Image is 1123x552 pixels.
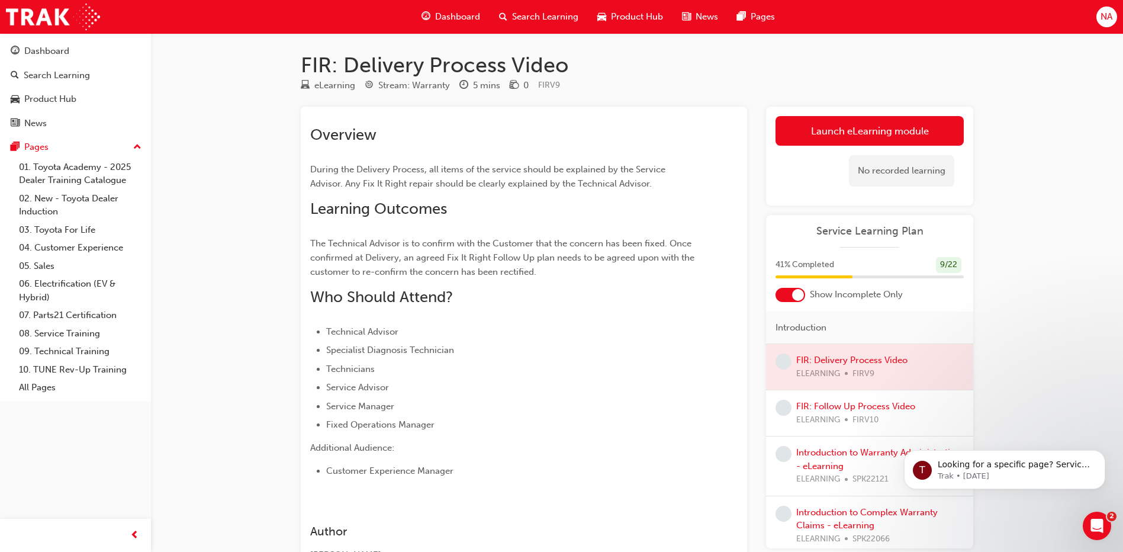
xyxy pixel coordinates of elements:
span: pages-icon [737,9,746,24]
span: Product Hub [611,10,663,24]
a: pages-iconPages [728,5,784,29]
span: Introduction [776,321,826,335]
span: news-icon [11,118,20,129]
span: SPK22121 [852,473,889,486]
span: Service Manager [326,401,394,412]
span: guage-icon [11,46,20,57]
a: 02. New - Toyota Dealer Induction [14,190,146,221]
span: Additional Audience: [310,442,394,453]
span: ELEARNING [796,413,840,427]
div: Pages [24,140,49,154]
a: 05. Sales [14,257,146,275]
span: target-icon [365,81,374,91]
span: learningRecordVerb_NONE-icon [776,400,791,416]
a: 03. Toyota For Life [14,221,146,239]
div: Search Learning [24,69,90,82]
a: 09. Technical Training [14,342,146,361]
span: search-icon [11,70,19,81]
a: car-iconProduct Hub [588,5,672,29]
div: 5 mins [473,79,500,92]
span: 2 [1107,512,1116,521]
div: Price [510,78,529,93]
div: eLearning [314,79,355,92]
span: learningRecordVerb_NONE-icon [776,446,791,462]
span: car-icon [11,94,20,105]
span: pages-icon [11,142,20,153]
a: FIR: Follow Up Process Video [796,401,915,412]
span: Learning Outcomes [310,200,447,218]
span: Technicians [326,364,375,374]
span: Fixed Operations Manager [326,419,435,430]
a: 01. Toyota Academy - 2025 Dealer Training Catalogue [14,158,146,190]
span: car-icon [597,9,606,24]
a: 10. TUNE Rev-Up Training [14,361,146,379]
div: 9 / 22 [936,257,961,273]
a: 06. Electrification (EV & Hybrid) [14,275,146,306]
a: search-iconSearch Learning [490,5,588,29]
button: NA [1096,7,1117,27]
div: Duration [459,78,500,93]
div: Product Hub [24,92,76,106]
button: Pages [5,136,146,158]
a: guage-iconDashboard [412,5,490,29]
span: Overview [310,126,377,144]
span: up-icon [133,140,141,155]
span: search-icon [499,9,507,24]
span: Learning resource code [538,80,560,90]
span: ELEARNING [796,473,840,486]
div: Profile image for Trak [27,85,46,104]
a: 08. Service Training [14,325,146,343]
div: Stream [365,78,450,93]
div: No recorded learning [849,155,954,187]
span: SPK22066 [852,532,890,546]
span: Looking for a specific page? Service, Service Advisor [52,84,204,105]
h1: FIR: Delivery Process Video [301,52,973,78]
img: Trak [6,4,100,30]
span: Dashboard [435,10,480,24]
a: Introduction to Complex Warranty Claims - eLearning [796,507,938,531]
span: learningRecordVerb_NONE-icon [776,354,791,370]
a: 04. Customer Experience [14,239,146,257]
span: News [696,10,718,24]
span: FIRV10 [852,413,879,427]
span: 41 % Completed [776,258,834,272]
div: 0 [523,79,529,92]
a: Search Learning [5,65,146,86]
span: Technical Advisor [326,326,398,337]
span: The Technical Advisor is to confirm with the Customer that the concern has been fixed. Once confi... [310,238,697,277]
span: Specialist Diagnosis Technician [326,345,454,355]
a: Dashboard [5,40,146,62]
p: Message from Trak, sent 1w ago [52,95,204,106]
span: Who Should Attend? [310,288,453,306]
iframe: Intercom notifications message [886,376,1123,508]
a: 07. Parts21 Certification [14,306,146,325]
iframe: Intercom live chat [1083,512,1111,540]
a: news-iconNews [672,5,728,29]
span: Service Advisor [326,382,389,393]
span: Customer Experience Manager [326,466,453,476]
div: message notification from Trak, 1w ago. Looking for a specific page? Service, Service Advisor [18,75,219,114]
span: learningRecordVerb_NONE-icon [776,506,791,522]
a: Introduction to Warranty Administration - eLearning [796,447,961,471]
button: DashboardSearch LearningProduct HubNews [5,38,146,136]
span: clock-icon [459,81,468,91]
h3: Author [310,525,695,538]
a: News [5,113,146,134]
a: All Pages [14,378,146,397]
span: During the Delivery Process, all items of the service should be explained by the Service Advisor.... [310,164,668,189]
div: Type [301,78,355,93]
span: money-icon [510,81,519,91]
span: ELEARNING [796,532,840,546]
span: prev-icon [130,528,139,543]
div: Stream: Warranty [378,79,450,92]
a: Service Learning Plan [776,224,964,238]
span: learningResourceType_ELEARNING-icon [301,81,310,91]
span: news-icon [682,9,691,24]
span: Search Learning [512,10,578,24]
div: Dashboard [24,44,69,58]
div: News [24,117,47,130]
a: Launch eLearning module [776,116,964,146]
